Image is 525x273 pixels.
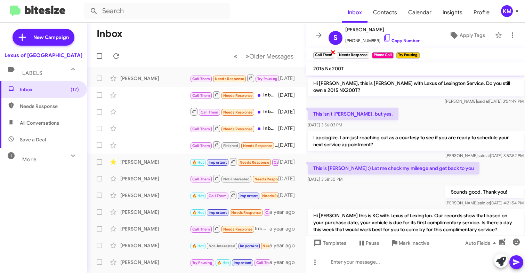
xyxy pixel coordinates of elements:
span: Auto Fields [465,237,499,249]
span: Needs Response [223,110,253,115]
span: Important [209,210,227,215]
button: Auto Fields [460,237,504,249]
span: [PERSON_NAME] [DATE] 3:57:52 PM [445,153,524,158]
span: Save a Deal [20,136,46,143]
div: [DATE] [278,142,300,149]
span: Try Pausing [257,77,277,81]
span: Call Them [209,194,227,198]
a: Profile [468,2,495,23]
div: KM [501,5,513,17]
span: Needs Response [262,194,292,198]
span: Templates [312,237,346,249]
a: Contacts [367,2,403,23]
div: Inbound Call [190,74,278,83]
div: [PERSON_NAME] [120,242,190,249]
small: Try Pausing [396,52,419,58]
span: Important [240,194,258,198]
div: [DATE] [278,92,300,99]
span: Call Them [192,143,210,148]
p: This is [PERSON_NAME] :) Let me check my mileage and get back to you [308,162,479,174]
span: Not-Interested [209,244,235,248]
span: Labels [22,70,42,76]
div: Inbound Call [190,124,278,133]
div: Inbound Call [190,208,269,216]
span: (17) [71,86,79,93]
span: Needs Response [262,244,292,248]
input: Search [84,3,230,19]
span: [DATE] 3:56:03 PM [308,122,342,127]
p: Hi [PERSON_NAME], this is [PERSON_NAME] with Lexus of Lexington Service. Do you still own a 2015 ... [308,77,524,96]
div: Oh my God [190,174,278,183]
p: I apologize. I am just reaching out as a courtesy to see if you are ready to schedule your next s... [308,131,524,151]
button: KM [495,5,517,17]
div: [PERSON_NAME] [120,158,190,165]
span: 🔥 Hot [217,260,229,265]
a: Inbox [342,2,367,23]
div: Inbound Call [190,141,278,149]
span: × [330,48,336,56]
span: Try Pausing [192,260,212,265]
span: Call Them [256,260,274,265]
p: This isn't [PERSON_NAME], but yes. [308,108,398,120]
div: a year ago [269,209,300,216]
div: Inbound Call [190,241,269,250]
span: [DATE] 3:58:50 PM [308,177,342,182]
a: Insights [437,2,468,23]
h1: Inbox [97,28,122,39]
span: Apply Tags [460,29,485,41]
span: Call Them [274,160,292,165]
span: 2015 Nx 200T [313,65,344,72]
p: Hi [PERSON_NAME] this is KC with Lexus of Lexington. Our records show that based on your purchase... [308,209,524,236]
span: Older Messages [249,53,293,60]
span: Needs Response [255,177,284,181]
span: Call Them [192,77,210,81]
button: Mark Inactive [385,237,435,249]
span: 🔥 Hot [192,210,204,215]
div: Inbound Call [190,91,278,99]
div: [DATE] [278,75,300,82]
div: [PERSON_NAME] [120,259,190,266]
button: Previous [229,49,242,63]
span: Needs Response [223,227,253,232]
button: Templates [306,237,352,249]
small: Call Them [313,52,334,58]
div: [PERSON_NAME] [120,192,190,199]
a: Copy Number [383,38,420,43]
span: Needs Response [215,77,244,81]
span: Important [209,160,227,165]
span: Needs Response [20,103,79,110]
span: New Campaign [33,34,69,41]
span: [PERSON_NAME] [DATE] 4:21:54 PM [445,200,524,205]
span: Important [240,244,258,248]
span: Call Them [192,93,210,98]
span: More [22,156,37,163]
div: [PERSON_NAME] [120,75,190,82]
nav: Page navigation example [230,49,298,63]
div: KC this has been changed to [DATE] correct? Courtesy reminder of your scheduled service appointme... [190,191,278,200]
div: [DATE] [278,158,300,165]
p: Sounds good. Thank you! [445,186,524,198]
span: Call Them [192,127,210,131]
span: Needs Response [223,127,253,131]
span: Needs Response [231,210,261,215]
span: Important [234,260,252,265]
div: a year ago [269,242,300,249]
span: said at [477,99,489,104]
span: Not-Interested [223,177,250,181]
div: a year ago [269,225,300,232]
span: « [234,52,237,61]
span: S [333,32,338,44]
a: Calendar [403,2,437,23]
small: Phone Call [372,52,394,58]
span: Call Them [265,210,283,215]
span: Call Them [192,227,210,232]
div: [PERSON_NAME] [120,225,190,232]
div: [DATE] [278,175,300,182]
button: Apply Tags [442,29,492,41]
span: [PERSON_NAME] [DATE] 3:54:49 PM [445,99,524,104]
span: » [245,52,249,61]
